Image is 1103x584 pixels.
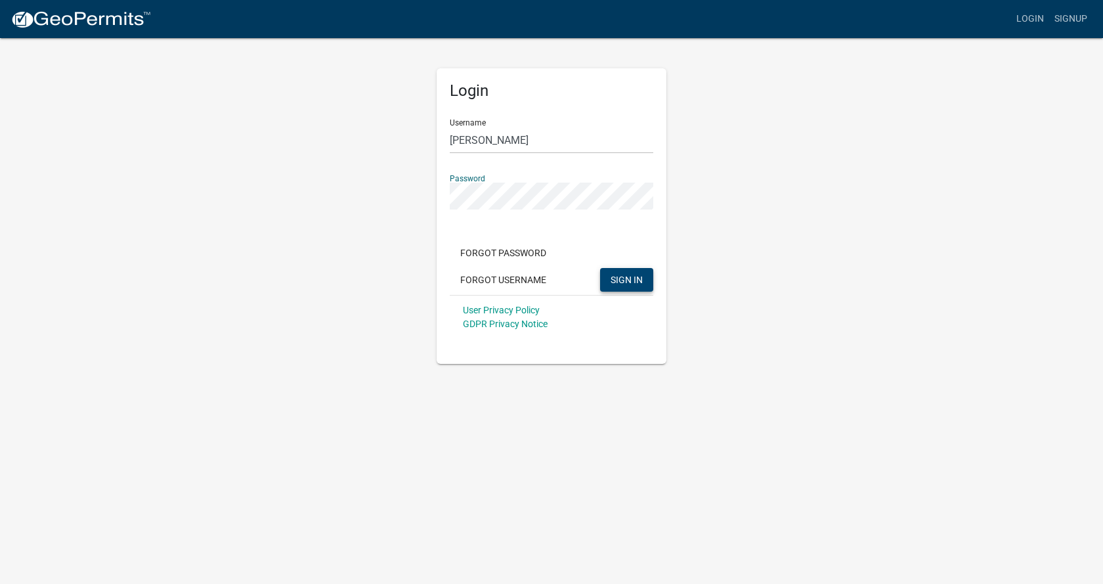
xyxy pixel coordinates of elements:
[600,268,653,292] button: SIGN IN
[450,268,557,292] button: Forgot Username
[1049,7,1092,32] a: Signup
[450,81,653,101] h5: Login
[463,319,548,329] a: GDPR Privacy Notice
[1011,7,1049,32] a: Login
[463,305,540,315] a: User Privacy Policy
[611,274,643,284] span: SIGN IN
[450,241,557,265] button: Forgot Password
